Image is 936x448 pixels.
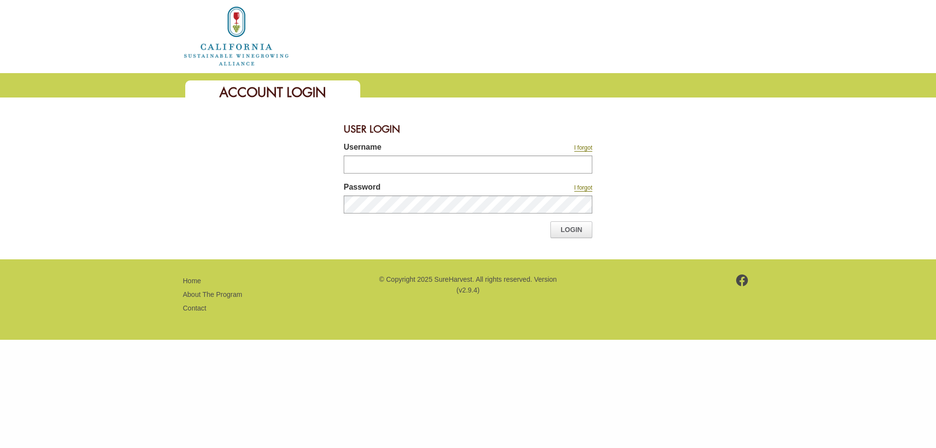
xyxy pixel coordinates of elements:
[574,184,592,192] a: I forgot
[736,274,748,286] img: footer-facebook.png
[574,144,592,152] a: I forgot
[344,141,505,156] label: Username
[183,291,242,298] a: About The Program
[183,277,201,285] a: Home
[183,31,290,39] a: Home
[344,181,505,195] label: Password
[378,274,558,296] p: © Copyright 2025 SureHarvest. All rights reserved. Version (v2.9.4)
[344,117,592,141] div: User Login
[550,221,592,238] a: Login
[183,304,206,312] a: Contact
[183,5,290,67] img: logo_cswa2x.png
[219,84,326,101] span: Account Login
